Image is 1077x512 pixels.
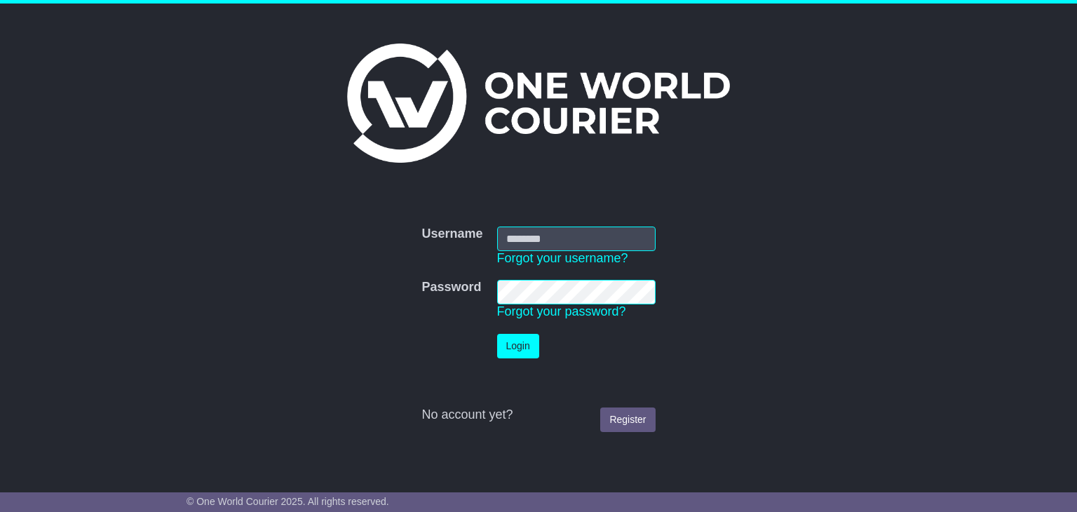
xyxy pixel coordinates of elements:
[347,43,730,163] img: One World
[421,280,481,295] label: Password
[187,496,389,507] span: © One World Courier 2025. All rights reserved.
[497,304,626,318] a: Forgot your password?
[600,407,655,432] a: Register
[497,251,628,265] a: Forgot your username?
[421,227,482,242] label: Username
[421,407,655,423] div: No account yet?
[497,334,539,358] button: Login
